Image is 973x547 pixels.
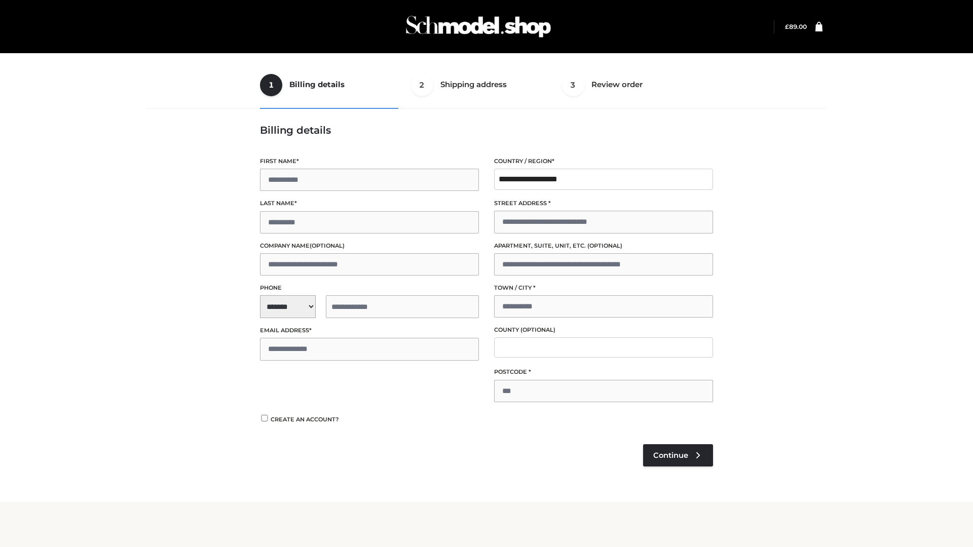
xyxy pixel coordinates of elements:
[785,23,789,30] span: £
[260,326,479,335] label: Email address
[643,444,713,466] a: Continue
[520,326,555,333] span: (optional)
[260,241,479,251] label: Company name
[260,415,269,421] input: Create an account?
[271,416,339,423] span: Create an account?
[494,367,713,377] label: Postcode
[260,283,479,293] label: Phone
[494,325,713,335] label: County
[494,241,713,251] label: Apartment, suite, unit, etc.
[785,23,807,30] a: £89.00
[260,199,479,208] label: Last name
[494,157,713,166] label: Country / Region
[402,7,554,47] img: Schmodel Admin 964
[260,124,713,136] h3: Billing details
[653,451,688,460] span: Continue
[587,242,622,249] span: (optional)
[260,157,479,166] label: First name
[494,283,713,293] label: Town / City
[494,199,713,208] label: Street address
[310,242,345,249] span: (optional)
[785,23,807,30] bdi: 89.00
